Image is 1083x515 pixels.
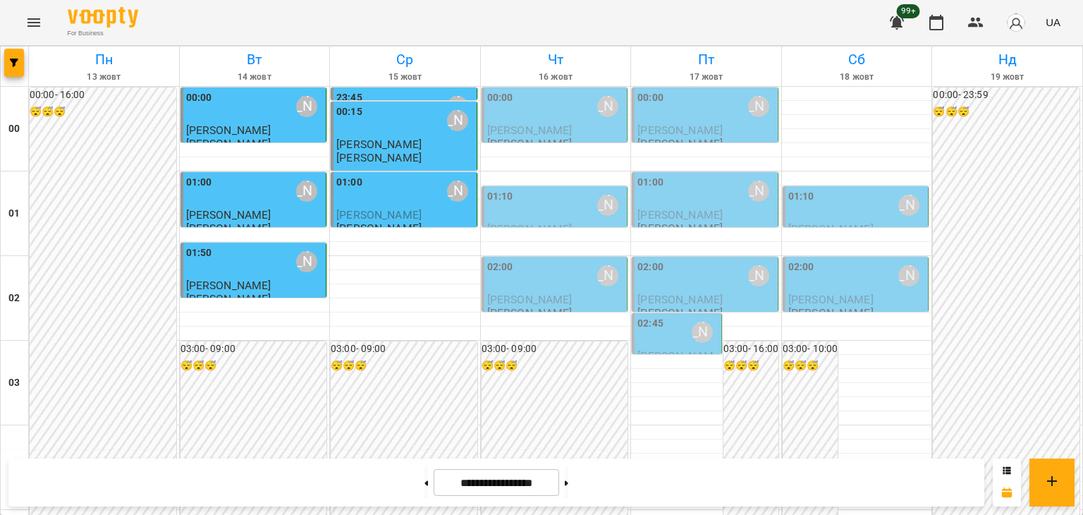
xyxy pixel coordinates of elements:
p: [PERSON_NAME] [186,138,271,150]
label: 00:00 [186,90,212,106]
span: [PERSON_NAME] [487,222,573,236]
div: Вовк Галина [898,265,919,286]
h6: Ср [332,49,478,71]
h6: 03:00 - 09:00 [482,341,628,357]
h6: 😴😴😴 [933,104,1079,120]
div: Вовк Галина [447,96,468,117]
span: [PERSON_NAME] [788,222,874,236]
label: 01:00 [336,175,362,190]
p: [PERSON_NAME] [637,307,723,319]
h6: 00:00 - 16:00 [30,87,176,103]
span: [PERSON_NAME] [186,123,271,137]
span: [PERSON_NAME] [637,208,723,222]
h6: 18 жовт [784,71,930,84]
p: [PERSON_NAME] [186,293,271,305]
span: For Business [68,29,138,38]
span: [PERSON_NAME] [487,123,573,137]
div: Вовк Галина [898,195,919,216]
h6: 03:00 - 09:00 [180,341,327,357]
h6: 😴😴😴 [482,358,628,374]
label: 01:50 [186,246,212,261]
span: [PERSON_NAME] [637,349,714,375]
h6: 03 [8,375,20,391]
h6: Сб [784,49,930,71]
label: 01:00 [186,175,212,190]
span: [PERSON_NAME] [788,293,874,306]
h6: 03:00 - 10:00 [783,341,838,357]
label: 02:00 [487,260,513,275]
div: Вовк Галина [597,96,618,117]
h6: 15 жовт [332,71,478,84]
h6: 😴😴😴 [331,358,477,374]
span: [PERSON_NAME] [336,208,422,222]
p: [PERSON_NAME] [487,138,573,150]
h6: 00:00 - 23:59 [933,87,1079,103]
label: 02:00 [637,260,663,275]
span: [PERSON_NAME] [336,138,422,151]
img: avatar_s.png [1006,13,1026,32]
p: [PERSON_NAME] [637,138,723,150]
h6: Чт [483,49,629,71]
button: Menu [17,6,51,40]
h6: Пт [633,49,779,71]
div: Вовк Галина [447,110,468,131]
h6: 03:00 - 16:00 [723,341,778,357]
p: [PERSON_NAME] [336,222,422,234]
label: 01:10 [487,189,513,205]
label: 00:15 [336,104,362,120]
p: [PERSON_NAME] [336,152,422,164]
span: UA [1046,15,1060,30]
h6: Вт [182,49,328,71]
h6: 😴😴😴 [783,358,838,374]
div: Вовк Галина [447,181,468,202]
div: Вовк Галина [296,96,317,117]
span: [PERSON_NAME] [637,293,723,306]
div: Вовк Галина [748,265,769,286]
h6: 😴😴😴 [30,104,176,120]
h6: 02 [8,291,20,306]
h6: 03:00 - 09:00 [331,341,477,357]
span: [PERSON_NAME] [637,123,723,137]
h6: 😴😴😴 [180,358,327,374]
span: [PERSON_NAME] [186,208,271,222]
div: Вовк Галина [597,265,618,286]
label: 01:10 [788,189,814,205]
img: Voopty Logo [68,7,138,28]
span: 99+ [897,4,920,18]
h6: 14 жовт [182,71,328,84]
p: [PERSON_NAME] [186,222,271,234]
h6: 17 жовт [633,71,779,84]
h6: 13 жовт [31,71,177,84]
h6: 01 [8,206,20,222]
button: UA [1040,9,1066,35]
p: [PERSON_NAME] [788,307,874,319]
label: 02:00 [788,260,814,275]
h6: Нд [934,49,1080,71]
span: [PERSON_NAME] [186,279,271,292]
div: Вовк Галина [692,322,713,343]
p: [PERSON_NAME] [487,307,573,319]
label: 01:00 [637,175,663,190]
div: Вовк Галина [296,251,317,272]
div: Вовк Галина [748,181,769,202]
div: Вовк Галина [296,181,317,202]
div: Вовк Галина [597,195,618,216]
div: Вовк Галина [748,96,769,117]
label: 23:45 [336,90,362,106]
h6: 😴😴😴 [723,358,778,374]
label: 00:00 [637,90,663,106]
label: 00:00 [487,90,513,106]
p: [PERSON_NAME] [637,222,723,234]
h6: 16 жовт [483,71,629,84]
h6: Пн [31,49,177,71]
h6: 00 [8,121,20,137]
h6: 19 жовт [934,71,1080,84]
label: 02:45 [637,316,663,332]
span: [PERSON_NAME] [487,293,573,306]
